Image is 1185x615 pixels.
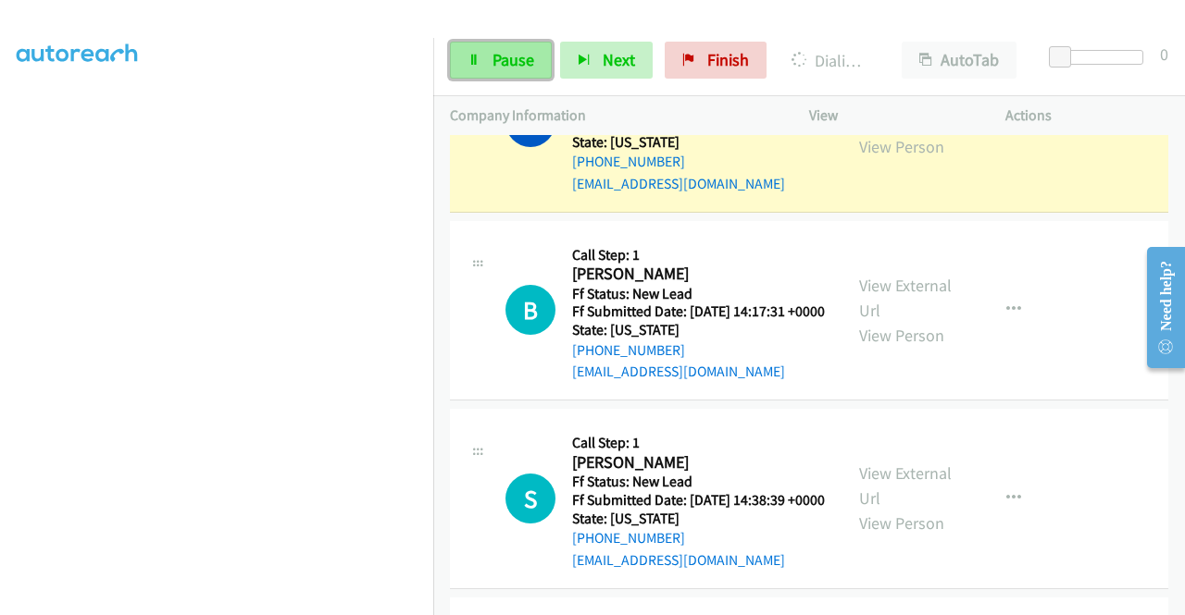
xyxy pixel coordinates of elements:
h5: State: [US_STATE] [572,510,825,528]
a: View Person [859,325,944,346]
button: AutoTab [902,42,1017,79]
h5: Ff Submitted Date: [DATE] 14:38:39 +0000 [572,491,825,510]
h5: Ff Submitted Date: [DATE] 14:17:31 +0000 [572,302,825,321]
a: [EMAIL_ADDRESS][DOMAIN_NAME] [572,551,785,569]
h1: B [505,285,555,335]
span: Next [603,49,635,70]
a: View Person [859,136,944,157]
h5: Call Step: 1 [572,246,825,264]
h5: Ff Status: New Lead [572,473,825,491]
p: Actions [1005,105,1168,127]
h5: State: [US_STATE] [572,321,825,339]
h5: State: [US_STATE] [572,133,825,152]
a: [EMAIL_ADDRESS][DOMAIN_NAME] [572,175,785,192]
h2: [PERSON_NAME] [572,452,825,474]
p: Company Information [450,105,776,127]
h2: [PERSON_NAME] [572,264,825,285]
a: [PHONE_NUMBER] [572,341,685,359]
div: The call is yet to be attempted [505,474,555,523]
button: Next [560,42,653,79]
a: [EMAIL_ADDRESS][DOMAIN_NAME] [572,363,785,380]
h1: S [505,474,555,523]
div: Delay between calls (in seconds) [1058,50,1143,65]
div: 0 [1160,42,1168,67]
a: Pause [450,42,552,79]
a: [PHONE_NUMBER] [572,153,685,170]
a: Finish [665,42,767,79]
span: Pause [493,49,534,70]
a: View Person [859,512,944,534]
h5: Call Step: 1 [572,434,825,452]
iframe: Resource Center [1132,234,1185,381]
p: Dialing [PERSON_NAME] [792,48,868,73]
h5: Ff Status: New Lead [572,285,825,303]
a: View External Url [859,462,952,509]
p: View [809,105,972,127]
a: View External Url [859,275,952,321]
a: [PHONE_NUMBER] [572,529,685,547]
span: Finish [707,49,749,70]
